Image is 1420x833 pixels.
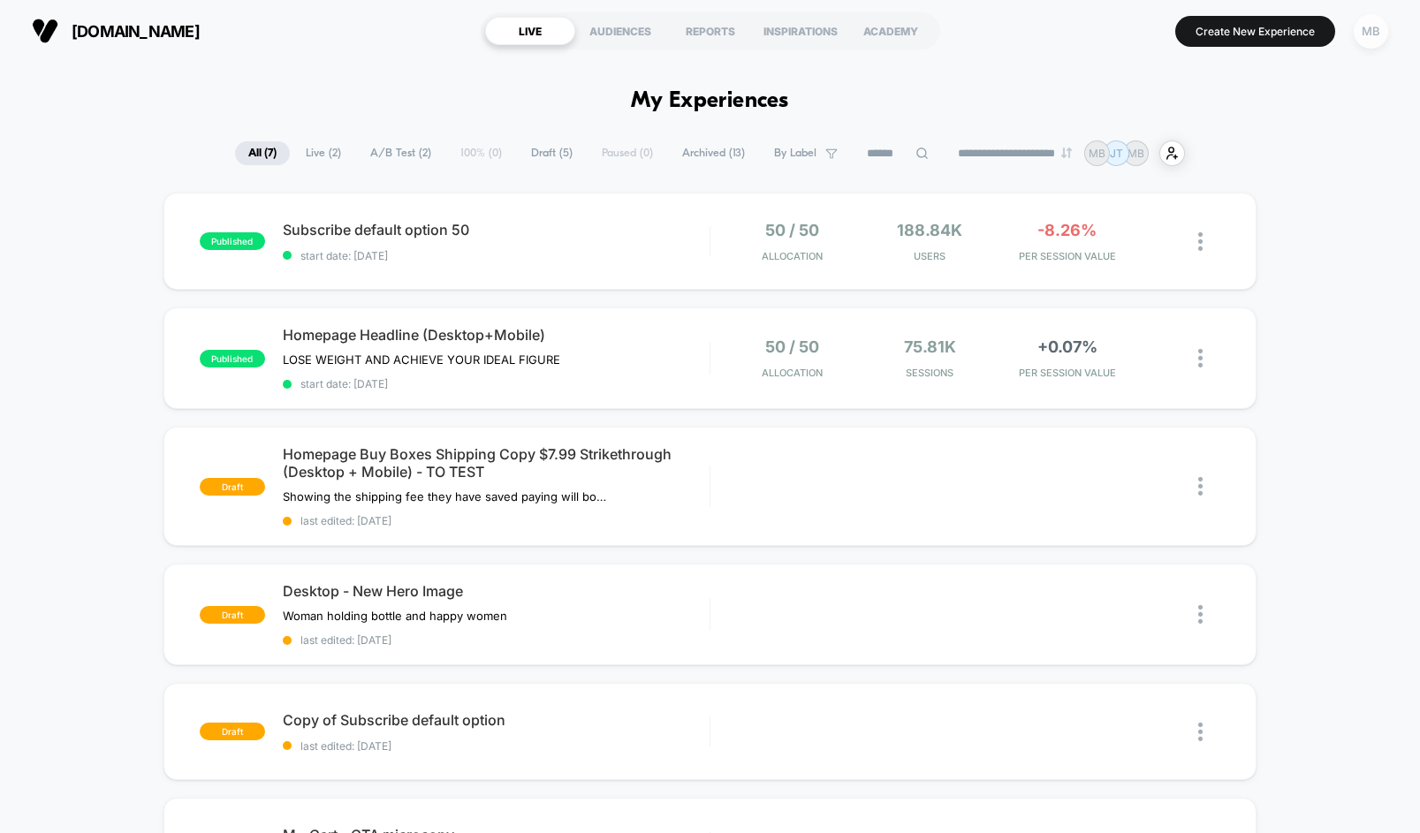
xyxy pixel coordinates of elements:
div: MB [1354,14,1388,49]
span: 188.84k [897,221,962,239]
button: [DOMAIN_NAME] [27,17,205,45]
span: 50 / 50 [765,337,819,356]
h1: My Experiences [631,88,789,114]
button: MB [1348,13,1393,49]
span: +0.07% [1037,337,1097,356]
span: All ( 7 ) [235,141,290,165]
span: By Label [774,147,816,160]
span: start date: [DATE] [283,249,710,262]
span: LOSE WEIGHT AND ACHIEVE YOUR IDEAL FIGURE [283,352,560,367]
p: JT [1110,147,1123,160]
span: [DOMAIN_NAME] [72,22,200,41]
div: ACADEMY [846,17,936,45]
span: last edited: [DATE] [283,633,710,647]
img: close [1198,349,1203,367]
span: draft [200,478,265,496]
span: Homepage Buy Boxes Shipping Copy $7.99 Strikethrough (Desktop + Mobile) - TO TEST [283,445,710,481]
img: close [1198,723,1203,741]
span: PER SESSION VALUE [1003,367,1131,379]
span: -8.26% [1037,221,1097,239]
span: Sessions [866,367,994,379]
span: PER SESSION VALUE [1003,250,1131,262]
span: draft [200,723,265,740]
img: close [1198,477,1203,496]
span: last edited: [DATE] [283,514,710,527]
img: close [1198,605,1203,624]
span: A/B Test ( 2 ) [357,141,444,165]
p: MB [1128,147,1144,160]
span: Desktop - New Hero Image [283,582,710,600]
span: Live ( 2 ) [292,141,354,165]
div: INSPIRATIONS [756,17,846,45]
span: Allocation [762,367,823,379]
span: last edited: [DATE] [283,739,710,753]
p: MB [1089,147,1105,160]
img: end [1061,148,1072,158]
span: draft [200,606,265,624]
span: Users [866,250,994,262]
div: LIVE [485,17,575,45]
span: published [200,232,265,250]
span: Subscribe default option 50 [283,221,710,239]
span: Homepage Headline (Desktop+Mobile) [283,326,710,344]
img: Visually logo [32,18,58,44]
span: Archived ( 13 ) [669,141,758,165]
span: 50 / 50 [765,221,819,239]
span: published [200,350,265,367]
div: REPORTS [665,17,756,45]
button: Create New Experience [1175,16,1335,47]
span: Draft ( 5 ) [518,141,586,165]
span: Allocation [762,250,823,262]
div: AUDIENCES [575,17,665,45]
img: close [1198,232,1203,251]
span: Copy of Subscribe default option [283,711,710,729]
span: 75.81k [904,337,956,356]
span: start date: [DATE] [283,377,710,390]
span: Woman holding bottle and happy women [283,609,507,623]
span: Showing the shipping fee they have saved paying will boost RPS [283,489,611,504]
